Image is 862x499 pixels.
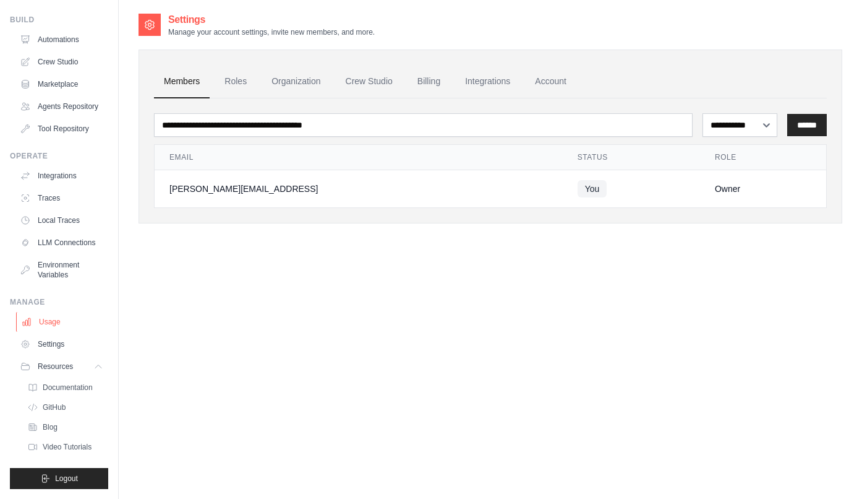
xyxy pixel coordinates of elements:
[16,312,109,332] a: Usage
[43,422,58,432] span: Blog
[10,151,108,161] div: Operate
[43,383,93,393] span: Documentation
[15,188,108,208] a: Traces
[15,357,108,376] button: Resources
[15,74,108,94] a: Marketplace
[22,399,108,416] a: GitHub
[15,233,108,253] a: LLM Connections
[15,334,108,354] a: Settings
[15,210,108,230] a: Local Traces
[15,255,108,285] a: Environment Variables
[15,52,108,72] a: Crew Studio
[10,468,108,489] button: Logout
[168,27,375,37] p: Manage your account settings, invite new members, and more.
[168,12,375,27] h2: Settings
[15,97,108,116] a: Agents Repository
[22,419,108,436] a: Blog
[715,183,811,195] div: Owner
[15,166,108,186] a: Integrations
[43,402,66,412] span: GitHub
[700,145,826,170] th: Role
[336,65,403,98] a: Crew Studio
[154,65,210,98] a: Members
[55,474,78,484] span: Logout
[563,145,700,170] th: Status
[578,180,607,197] span: You
[169,183,548,195] div: [PERSON_NAME][EMAIL_ADDRESS]
[15,119,108,139] a: Tool Repository
[38,362,73,371] span: Resources
[262,65,330,98] a: Organization
[15,30,108,50] a: Automations
[22,379,108,396] a: Documentation
[525,65,576,98] a: Account
[10,297,108,307] div: Manage
[22,438,108,456] a: Video Tutorials
[155,145,563,170] th: Email
[408,65,450,98] a: Billing
[215,65,257,98] a: Roles
[10,15,108,25] div: Build
[455,65,520,98] a: Integrations
[43,442,92,452] span: Video Tutorials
